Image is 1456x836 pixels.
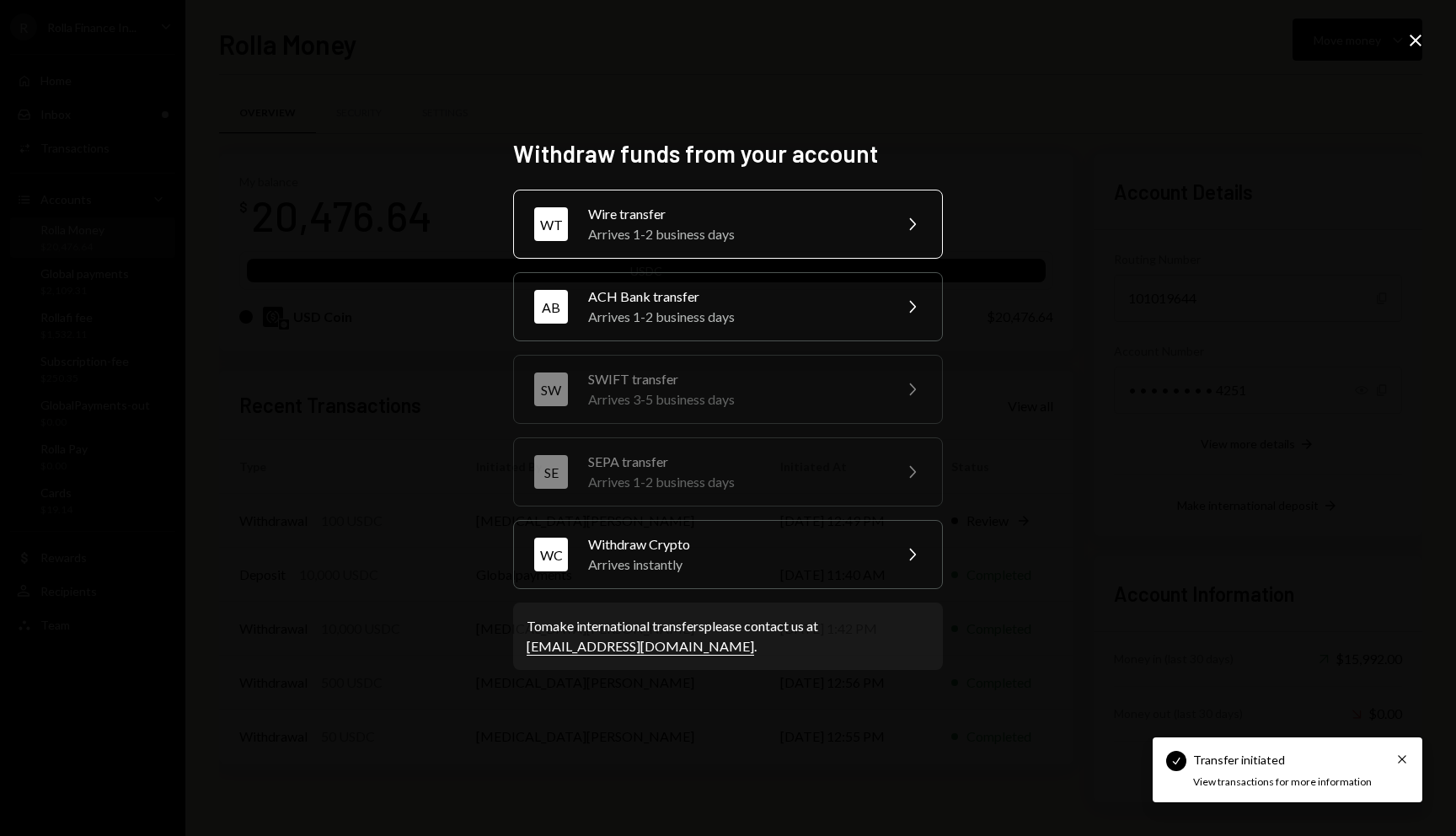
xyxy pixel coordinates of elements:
[534,372,568,406] div: SW
[513,520,943,589] button: WCWithdraw CryptoArrives instantly
[588,452,881,472] div: SEPA transfer
[588,307,881,327] div: Arrives 1-2 business days
[534,455,568,489] div: SE
[527,616,929,656] div: To make international transfers please contact us at .
[513,272,943,341] button: ABACH Bank transferArrives 1-2 business days
[513,137,943,170] h2: Withdraw funds from your account
[513,190,943,259] button: WTWire transferArrives 1-2 business days
[513,437,943,506] button: SESEPA transferArrives 1-2 business days
[588,224,881,244] div: Arrives 1-2 business days
[588,287,881,307] div: ACH Bank transfer
[588,555,881,575] div: Arrives instantly
[513,355,943,424] button: SWSWIFT transferArrives 3-5 business days
[588,389,881,410] div: Arrives 3-5 business days
[534,538,568,571] div: WC
[588,204,881,224] div: Wire transfer
[588,369,881,389] div: SWIFT transfer
[534,290,568,324] div: AB
[588,534,881,555] div: Withdraw Crypto
[534,207,568,241] div: WT
[588,472,881,492] div: Arrives 1-2 business days
[527,638,754,656] a: [EMAIL_ADDRESS][DOMAIN_NAME]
